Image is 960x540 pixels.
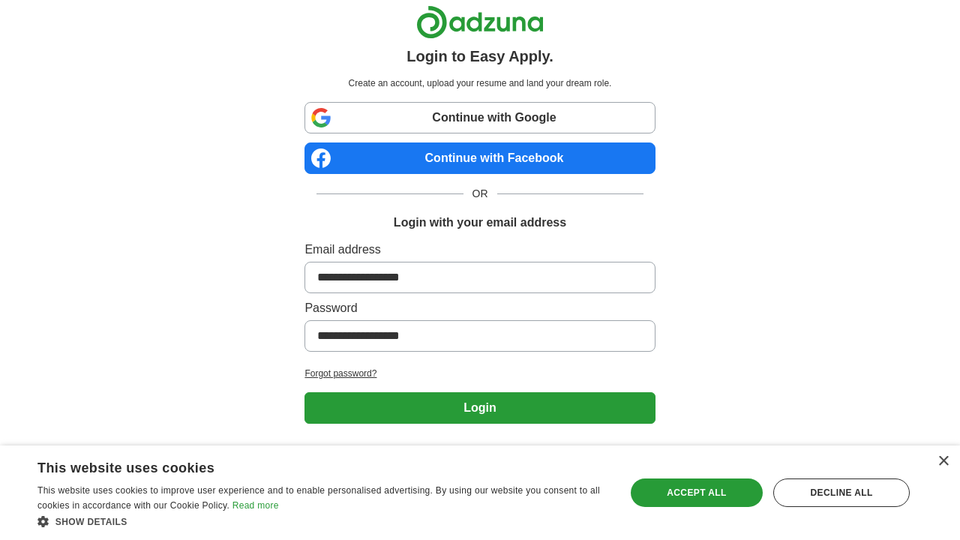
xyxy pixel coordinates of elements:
[232,500,279,511] a: Read more, opens a new window
[307,76,652,90] p: Create an account, upload your resume and land your dream role.
[304,241,655,259] label: Email address
[304,392,655,424] button: Login
[37,454,571,477] div: This website uses cookies
[37,485,600,511] span: This website uses cookies to improve user experience and to enable personalised advertising. By u...
[55,517,127,527] span: Show details
[304,367,655,380] a: Forgot password?
[394,214,566,232] h1: Login with your email address
[937,456,949,467] div: Close
[631,478,763,507] div: Accept all
[463,186,497,202] span: OR
[304,142,655,174] a: Continue with Facebook
[304,299,655,317] label: Password
[406,45,553,67] h1: Login to Easy Apply.
[304,102,655,133] a: Continue with Google
[37,514,608,529] div: Show details
[416,5,544,39] img: Adzuna logo
[773,478,910,507] div: Decline all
